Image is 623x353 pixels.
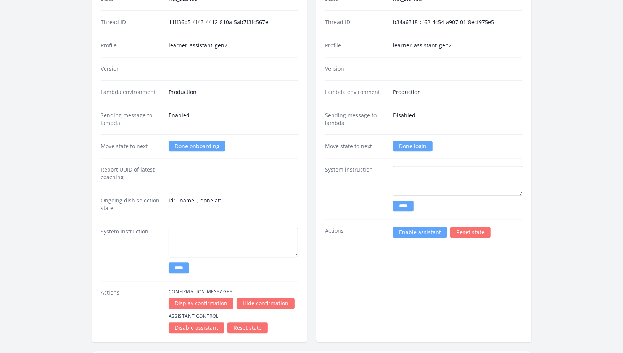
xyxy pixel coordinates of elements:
a: Hide confirmation [237,298,295,309]
dt: Version [101,65,163,73]
dt: Thread ID [101,18,163,26]
a: Done onboarding [169,141,225,151]
dt: Profile [325,42,387,49]
dt: Thread ID [325,18,387,26]
a: Enable assistant [393,227,447,238]
h4: Confirmation Messages [169,289,298,295]
dt: System instruction [101,228,163,273]
dd: b34a6318-cf62-4c54-a907-01f8ecf975e5 [393,18,522,26]
a: Reset state [450,227,491,238]
dd: learner_assistant_gen2 [169,42,298,49]
dd: id: , name: , done at: [169,197,298,212]
dt: Actions [325,227,387,238]
a: Done login [393,141,433,151]
dt: Sending message to lambda [101,112,163,127]
dd: Production [169,88,298,96]
a: Display confirmation [169,298,233,309]
dd: Production [393,88,522,96]
dt: Ongoing dish selection state [101,197,163,212]
dt: Move state to next [325,142,387,150]
h4: Assistant Control [169,313,298,319]
dd: 11ff36b5-4f43-4412-810a-5ab7f3fc567e [169,18,298,26]
dt: Sending message to lambda [325,112,387,127]
dt: Report UUID of latest coaching [101,166,163,181]
dt: Profile [101,42,163,49]
a: Disable assistant [169,322,224,333]
dt: Lambda environment [325,88,387,96]
a: Reset state [227,322,268,333]
dt: Version [325,65,387,73]
dd: Disabled [393,112,522,127]
dd: Enabled [169,112,298,127]
dt: Actions [101,289,163,333]
dd: learner_assistant_gen2 [393,42,522,49]
dt: Move state to next [101,142,163,150]
dt: Lambda environment [101,88,163,96]
dt: System instruction [325,166,387,211]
